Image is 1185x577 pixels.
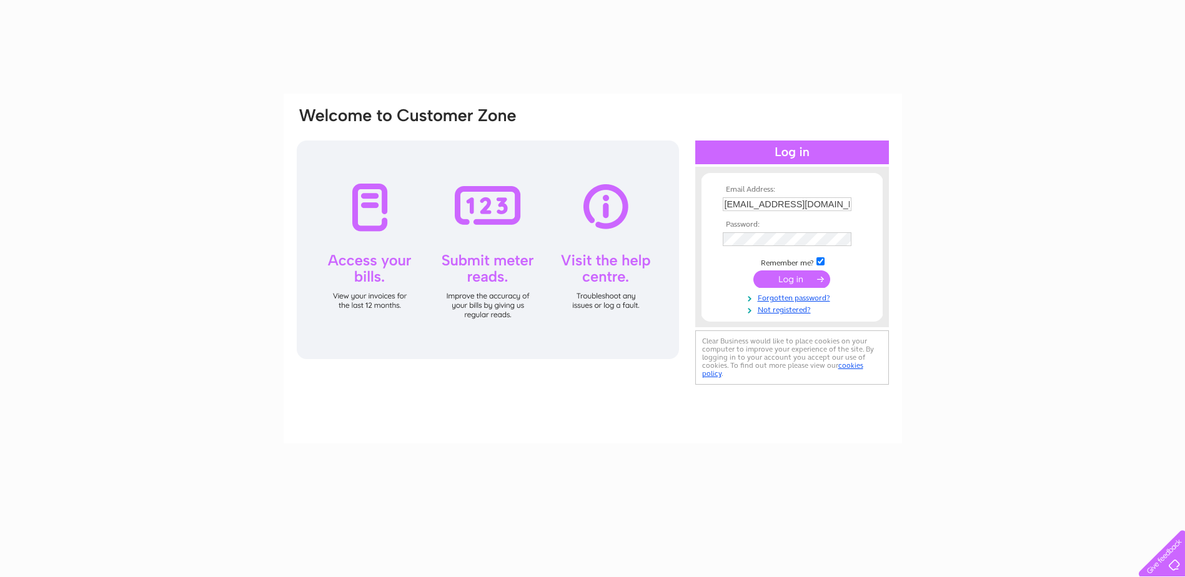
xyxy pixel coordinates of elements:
th: Password: [720,220,865,229]
th: Email Address: [720,185,865,194]
td: Remember me? [720,255,865,268]
a: Forgotten password? [723,291,865,303]
a: Not registered? [723,303,865,315]
div: Clear Business would like to place cookies on your computer to improve your experience of the sit... [695,330,889,385]
input: Submit [753,270,830,288]
a: cookies policy [702,361,863,378]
